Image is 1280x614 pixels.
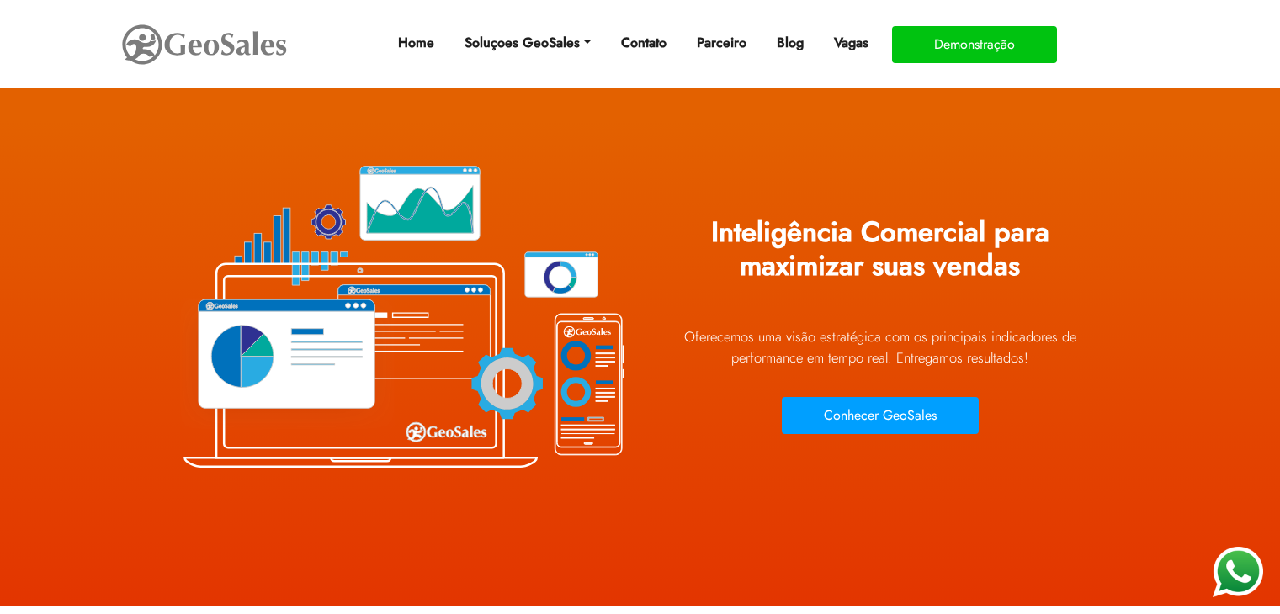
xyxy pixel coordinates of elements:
[827,26,875,60] a: Vagas
[458,26,597,60] a: Soluçoes GeoSales
[1213,547,1263,597] img: WhatsApp
[173,126,628,505] img: Plataforma GeoSales
[653,204,1107,308] h1: Inteligência Comercial para maximizar suas vendas
[391,26,441,60] a: Home
[120,21,289,68] img: GeoSales
[782,397,979,434] button: Conhecer GeoSales
[653,326,1107,368] p: Oferecemos uma visão estratégica com os principais indicadores de performance em tempo real. Ent...
[614,26,673,60] a: Contato
[770,26,810,60] a: Blog
[690,26,753,60] a: Parceiro
[892,26,1057,63] button: Demonstração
